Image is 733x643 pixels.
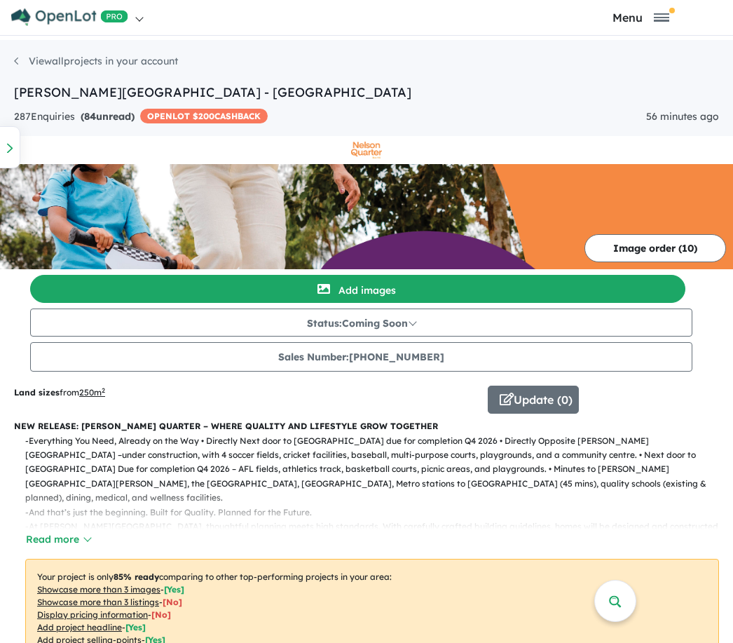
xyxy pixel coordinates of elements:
u: Add project headline [37,622,122,632]
button: Sales Number:[PHONE_NUMBER] [30,342,692,372]
img: Nelson Quarter Estate - Box Hill Logo [6,142,727,158]
sup: 2 [102,386,105,394]
button: Image order (10) [584,234,726,262]
button: Status:Coming Soon [30,309,692,337]
u: Showcase more than 3 listings [37,597,159,607]
span: [ Yes ] [164,584,184,595]
u: 250 m [79,387,105,398]
nav: breadcrumb [14,54,719,83]
b: 85 % ready [114,571,159,582]
p: NEW RELEASE: [PERSON_NAME] QUARTER – WHERE QUALITY AND LIFESTYLE GROW TOGETHER [14,419,719,433]
p: - Everything You Need, Already on the Way • Directly Next door to [GEOGRAPHIC_DATA] due for compl... [25,434,730,506]
span: [ No ] [163,597,182,607]
a: [PERSON_NAME][GEOGRAPHIC_DATA] - [GEOGRAPHIC_DATA] [14,84,411,100]
div: 56 minutes ago [646,109,719,126]
button: Update (0) [488,386,579,414]
span: [ Yes ] [125,622,146,632]
span: [ No ] [151,609,171,620]
b: Land sizes [14,387,60,398]
span: OPENLOT $ 200 CASHBACK [140,109,268,123]
span: 84 [84,110,96,123]
u: Showcase more than 3 images [37,584,160,595]
button: Toggle navigation [552,11,729,24]
p: - At [PERSON_NAME][GEOGRAPHIC_DATA], thoughtful planning meets high standards. With carefully cra... [25,520,730,577]
button: Read more [25,532,91,548]
u: Display pricing information [37,609,148,620]
a: Viewallprojects in your account [14,55,178,67]
button: Add images [30,275,685,303]
strong: ( unread) [81,110,135,123]
img: Openlot PRO Logo White [11,8,128,26]
p: - And that’s just the beginning. Built for Quality. Planned for the Future. [25,506,730,520]
div: 287 Enquir ies [14,109,268,126]
p: from [14,386,477,400]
